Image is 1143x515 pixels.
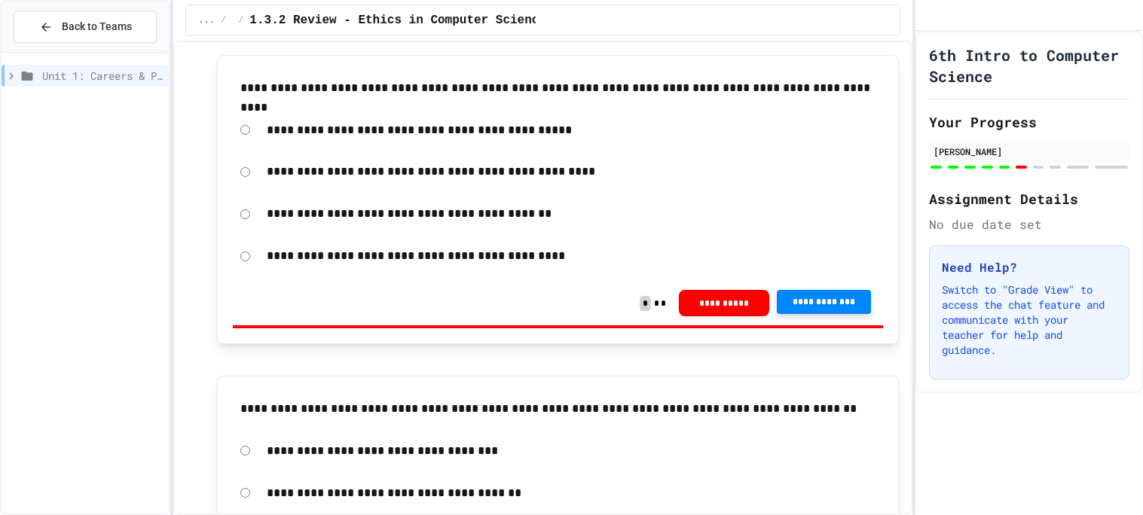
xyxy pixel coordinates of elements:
span: 1.3.2 Review - Ethics in Computer Science [249,11,546,29]
span: / [238,14,243,26]
span: Back to Teams [62,19,132,35]
h3: Need Help? [942,258,1117,276]
span: Unit 1: Careers & Professionalism [42,68,163,84]
span: ... [198,14,215,26]
div: No due date set [929,215,1129,233]
span: / [221,14,226,26]
p: Switch to "Grade View" to access the chat feature and communicate with your teacher for help and ... [942,282,1117,358]
h2: Assignment Details [929,188,1129,209]
div: [PERSON_NAME] [934,145,1125,158]
h1: 6th Intro to Computer Science [929,44,1129,87]
h2: Your Progress [929,111,1129,133]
